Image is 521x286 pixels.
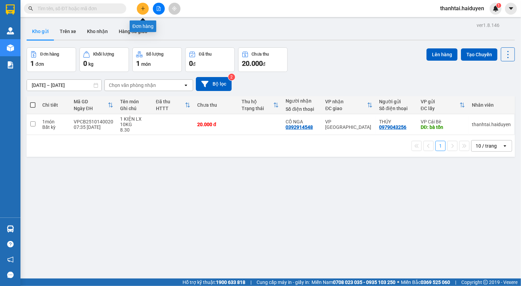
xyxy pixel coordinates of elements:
[238,47,288,72] button: Chưa thu20.000đ
[153,3,165,15] button: file-add
[74,124,113,130] div: 07:35 [DATE]
[397,281,399,284] span: ⚪️
[421,99,460,104] div: VP gửi
[476,142,497,149] div: 10 / trang
[146,52,163,57] div: Số lượng
[35,61,44,67] span: đơn
[82,23,113,40] button: Kho nhận
[333,280,395,285] strong: 0708 023 035 - 0935 103 250
[185,47,235,72] button: Đã thu0đ
[286,119,318,124] div: CÔ NGA
[130,20,156,32] div: Đơn hàng
[7,225,14,232] img: warehouse-icon
[109,82,156,89] div: Chọn văn phòng nhận
[477,21,500,29] div: ver 1.8.146
[132,47,182,72] button: Số lượng1món
[7,61,14,69] img: solution-icon
[27,80,101,91] input: Select a date range.
[74,106,108,111] div: Ngày ĐH
[120,99,149,104] div: Tên món
[120,116,149,127] div: 1 KIỆN LX 10KG
[216,280,245,285] strong: 1900 633 818
[74,99,108,104] div: Mã GD
[113,23,153,40] button: Hàng đã giao
[421,124,465,130] div: DĐ: bà tồn
[38,5,118,12] input: Tìm tên, số ĐT hoặc mã đơn
[93,52,114,57] div: Khối lượng
[196,77,232,91] button: Bộ lọc
[496,3,501,8] sup: 1
[141,6,145,11] span: plus
[502,143,508,149] svg: open
[156,99,185,104] div: Đã thu
[286,124,313,130] div: 0392914548
[169,3,180,15] button: aim
[183,82,189,88] svg: open
[136,59,140,67] span: 1
[242,59,263,67] span: 20.000
[153,96,194,114] th: Toggle SortBy
[83,59,87,67] span: 0
[435,141,446,151] button: 1
[199,52,212,57] div: Đã thu
[70,96,117,114] th: Toggle SortBy
[242,106,274,111] div: Trạng thái
[197,102,235,108] div: Chưa thu
[461,48,497,61] button: Tạo Chuyến
[156,106,185,111] div: HTTT
[325,119,372,130] div: VP [GEOGRAPHIC_DATA]
[42,102,67,108] div: Chi tiết
[263,61,265,67] span: đ
[197,122,235,127] div: 20.000 đ
[508,5,514,12] span: caret-down
[74,119,113,124] div: VPCB2510140020
[172,6,177,11] span: aim
[88,61,93,67] span: kg
[238,96,283,114] th: Toggle SortBy
[250,279,251,286] span: |
[325,99,367,104] div: VP nhận
[252,52,269,57] div: Chưa thu
[40,52,59,57] div: Đơn hàng
[42,124,67,130] div: Bất kỳ
[505,3,517,15] button: caret-down
[79,47,129,72] button: Khối lượng0kg
[426,48,458,61] button: Lên hàng
[325,106,367,111] div: ĐC giao
[228,74,235,80] sup: 2
[189,59,193,67] span: 0
[286,106,318,112] div: Số điện thoại
[7,44,14,51] img: warehouse-icon
[54,23,82,40] button: Trên xe
[493,5,499,12] img: icon-new-feature
[421,106,460,111] div: ĐC lấy
[27,47,76,72] button: Đơn hàng1đơn
[379,106,414,111] div: Số điện thoại
[120,127,149,133] div: 8.30
[183,279,245,286] span: Hỗ trợ kỹ thuật:
[417,96,468,114] th: Toggle SortBy
[286,98,318,104] div: Người nhận
[30,59,34,67] span: 1
[156,6,161,11] span: file-add
[455,279,456,286] span: |
[7,256,14,263] span: notification
[483,280,488,285] span: copyright
[7,241,14,247] span: question-circle
[379,119,414,124] div: THÚY
[472,102,511,108] div: Nhân viên
[497,3,500,8] span: 1
[137,3,149,15] button: plus
[7,27,14,34] img: warehouse-icon
[120,106,149,111] div: Ghi chú
[435,4,490,13] span: thanhtai.haiduyen
[242,99,274,104] div: Thu hộ
[193,61,196,67] span: đ
[312,279,395,286] span: Miền Nam
[257,279,310,286] span: Cung cấp máy in - giấy in:
[6,4,15,15] img: logo-vxr
[421,119,465,124] div: VP Cái Bè
[322,96,376,114] th: Toggle SortBy
[28,6,33,11] span: search
[42,119,67,124] div: 1 món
